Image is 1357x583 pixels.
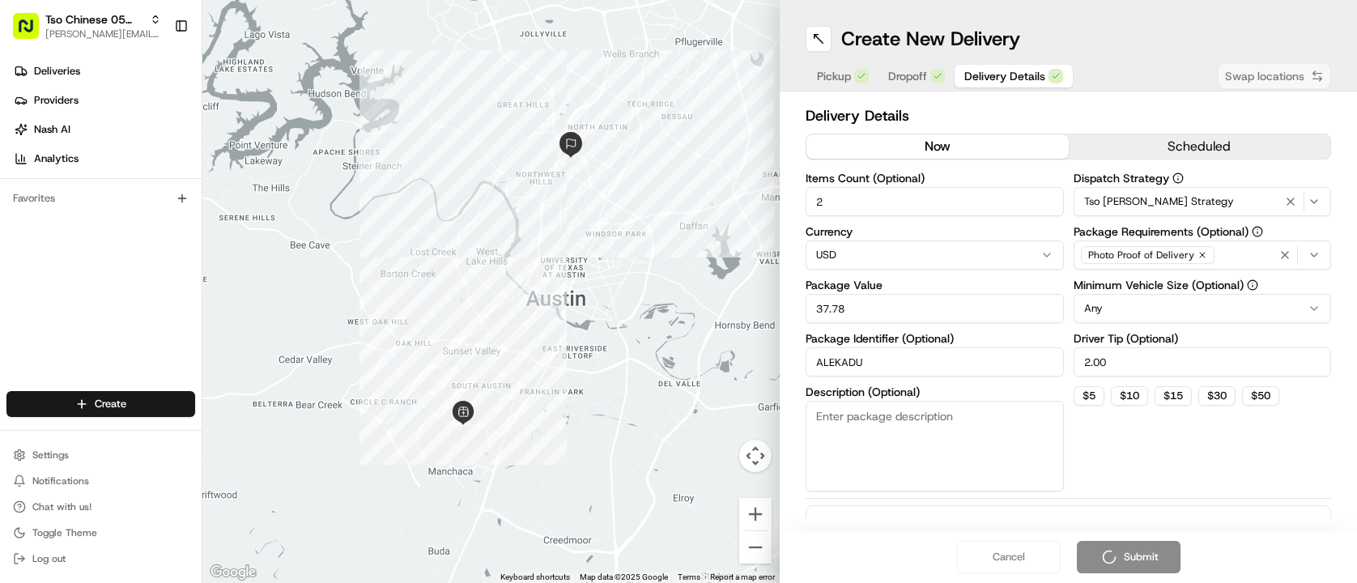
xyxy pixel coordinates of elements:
[114,274,196,287] a: Powered byPylon
[1198,386,1236,406] button: $30
[1074,240,1332,270] button: Photo Proof of Delivery
[6,547,195,570] button: Log out
[161,274,196,287] span: Pylon
[806,347,1064,377] input: Enter package identifier
[6,6,168,45] button: Tso Chinese 05 [PERSON_NAME][PERSON_NAME][EMAIL_ADDRESS][DOMAIN_NAME]
[32,500,91,513] span: Chat with us!
[16,65,295,91] p: Welcome 👋
[580,572,668,581] span: Map data ©2025 Google
[6,444,195,466] button: Settings
[34,122,70,137] span: Nash AI
[6,470,195,492] button: Notifications
[6,496,195,518] button: Chat with us!
[137,236,150,249] div: 💻
[130,228,266,257] a: 💻API Documentation
[32,474,89,487] span: Notifications
[6,146,202,172] a: Analytics
[32,526,97,539] span: Toggle Theme
[275,160,295,179] button: Start new chat
[6,185,195,211] div: Favorites
[1074,386,1104,406] button: $5
[1242,386,1279,406] button: $50
[739,440,772,472] button: Map camera controls
[6,87,202,113] a: Providers
[6,391,195,417] button: Create
[32,552,66,565] span: Log out
[806,134,1069,159] button: now
[836,516,931,532] label: Package Items ( 0 )
[806,294,1064,323] input: Enter package value
[1074,172,1332,184] label: Dispatch Strategy
[1074,187,1332,216] button: Tso [PERSON_NAME] Strategy
[1074,333,1332,344] label: Driver Tip (Optional)
[1074,279,1332,291] label: Minimum Vehicle Size (Optional)
[45,11,143,28] button: Tso Chinese 05 [PERSON_NAME]
[888,68,927,84] span: Dropoff
[34,64,80,79] span: Deliveries
[806,505,1331,543] button: Package Items (0)
[806,333,1064,344] label: Package Identifier (Optional)
[964,68,1045,84] span: Delivery Details
[817,68,851,84] span: Pickup
[55,171,205,184] div: We're available if you need us!
[32,235,124,251] span: Knowledge Base
[206,562,260,583] img: Google
[806,386,1064,398] label: Description (Optional)
[1111,386,1148,406] button: $10
[806,279,1064,291] label: Package Value
[6,58,202,84] a: Deliveries
[806,104,1331,127] h2: Delivery Details
[1252,226,1263,237] button: Package Requirements (Optional)
[153,235,260,251] span: API Documentation
[16,236,29,249] div: 📗
[500,572,570,583] button: Keyboard shortcuts
[678,572,700,581] a: Terms
[34,151,79,166] span: Analytics
[1084,194,1234,209] span: Tso [PERSON_NAME] Strategy
[55,155,266,171] div: Start new chat
[16,16,49,49] img: Nash
[841,26,1020,52] h1: Create New Delivery
[806,226,1064,237] label: Currency
[10,228,130,257] a: 📗Knowledge Base
[1069,134,1331,159] button: scheduled
[206,562,260,583] a: Open this area in Google Maps (opens a new window)
[1074,226,1332,237] label: Package Requirements (Optional)
[739,498,772,530] button: Zoom in
[1074,347,1332,377] input: Enter driver tip amount
[45,28,161,40] button: [PERSON_NAME][EMAIL_ADDRESS][DOMAIN_NAME]
[6,521,195,544] button: Toggle Theme
[710,572,775,581] a: Report a map error
[806,187,1064,216] input: Enter number of items
[806,172,1064,184] label: Items Count (Optional)
[1247,279,1258,291] button: Minimum Vehicle Size (Optional)
[1172,172,1184,184] button: Dispatch Strategy
[32,449,69,462] span: Settings
[739,531,772,564] button: Zoom out
[42,104,267,121] input: Clear
[1155,386,1192,406] button: $15
[6,117,202,143] a: Nash AI
[16,155,45,184] img: 1736555255976-a54dd68f-1ca7-489b-9aae-adbdc363a1c4
[34,93,79,108] span: Providers
[1088,249,1194,262] span: Photo Proof of Delivery
[95,397,126,411] span: Create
